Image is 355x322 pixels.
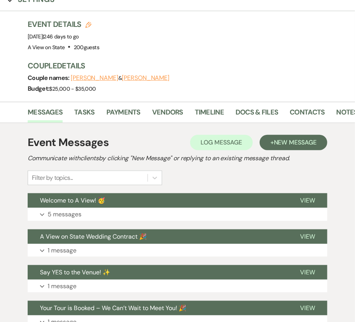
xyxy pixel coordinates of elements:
[236,107,278,123] a: Docs & Files
[300,304,315,312] span: View
[40,304,186,312] span: Your Tour is Booked – We Can’t Wait to Meet You! 🎉
[274,138,317,146] span: New Message
[190,135,253,150] button: Log Message
[106,107,141,123] a: Payments
[28,301,288,315] button: Your Tour is Booked – We Can’t Wait to Meet You! 🎉
[300,196,315,204] span: View
[71,75,169,81] span: &
[44,33,79,40] span: 246 days to go
[32,173,73,183] div: Filter by topics...
[74,44,99,51] span: 200 guests
[50,85,96,92] span: $25,000 - $35,000
[40,232,147,241] span: A View on State Wedding Contract 🎉
[290,107,325,123] a: Contacts
[40,268,110,276] span: Say YES to the Venue! ✨
[43,33,78,40] span: |
[28,74,71,82] span: Couple names:
[201,138,242,146] span: Log Message
[28,265,288,280] button: Say YES to the Venue! ✨
[288,229,327,244] button: View
[28,44,65,51] span: A View on State
[28,60,347,71] h3: Couple Details
[40,196,105,204] span: Welcome to A View! 🥳
[28,193,288,208] button: Welcome to A View! 🥳
[152,107,183,123] a: Vendors
[74,107,95,123] a: Tasks
[48,281,76,291] p: 1 message
[28,208,327,221] button: 5 messages
[288,301,327,315] button: View
[260,135,327,150] button: +New Message
[195,107,224,123] a: Timeline
[28,280,327,293] button: 1 message
[28,85,50,93] span: Budget:
[122,75,169,81] button: [PERSON_NAME]
[288,265,327,280] button: View
[28,33,79,40] span: [DATE]
[28,134,109,151] h1: Event Messages
[300,232,315,241] span: View
[28,19,99,30] h3: Event Details
[28,229,288,244] button: A View on State Wedding Contract 🎉
[28,154,327,163] h2: Communicate with clients by clicking "New Message" or replying to an existing message thread.
[48,246,76,256] p: 1 message
[48,209,81,219] p: 5 messages
[28,107,63,123] a: Messages
[288,193,327,208] button: View
[300,268,315,276] span: View
[28,244,327,257] button: 1 message
[71,75,118,81] button: [PERSON_NAME]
